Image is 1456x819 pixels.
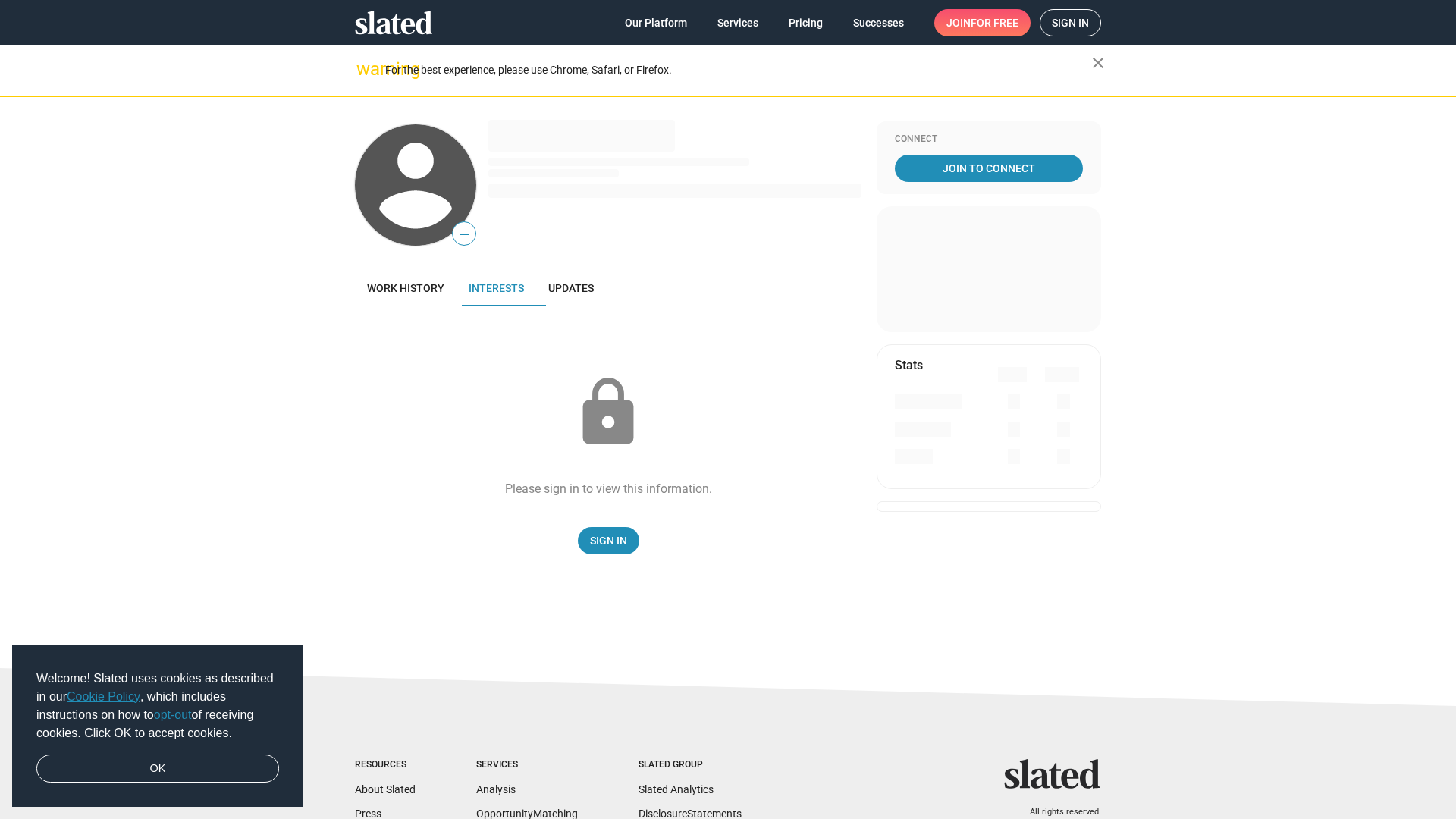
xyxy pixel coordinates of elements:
mat-icon: close [1089,54,1107,72]
span: Join [946,9,1018,36]
a: Sign in [1040,9,1101,36]
span: — [453,224,475,244]
span: Join To Connect [898,155,1080,182]
a: Services [705,9,770,36]
a: Joinfor free [934,9,1031,36]
a: Slated Analytics [639,783,714,795]
a: Sign In [578,527,639,554]
span: Pricing [789,9,823,36]
a: Updates [536,270,606,306]
a: About Slated [355,783,416,795]
div: For the best experience, please use Chrome, Safari, or Firefox. [385,60,1092,80]
span: Services [717,9,758,36]
span: Updates [548,282,594,294]
div: Services [476,759,578,771]
div: Slated Group [639,759,742,771]
a: Successes [841,9,916,36]
span: Interests [469,282,524,294]
a: Pricing [777,9,835,36]
a: Analysis [476,783,516,795]
span: Sign in [1052,10,1089,36]
span: Successes [853,9,904,36]
span: Our Platform [625,9,687,36]
a: opt-out [154,708,192,721]
span: Welcome! Slated uses cookies as described in our , which includes instructions on how to of recei... [36,670,279,742]
mat-icon: lock [570,375,646,450]
div: cookieconsent [12,645,303,808]
div: Resources [355,759,416,771]
mat-card-title: Stats [895,357,923,373]
span: for free [971,9,1018,36]
div: Connect [895,133,1083,146]
a: Work history [355,270,457,306]
a: Join To Connect [895,155,1083,182]
span: Sign In [590,527,627,554]
a: Interests [457,270,536,306]
span: Work history [367,282,444,294]
a: Cookie Policy [67,690,140,703]
div: Please sign in to view this information. [505,481,712,497]
a: dismiss cookie message [36,755,279,783]
a: Our Platform [613,9,699,36]
mat-icon: warning [356,60,375,78]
